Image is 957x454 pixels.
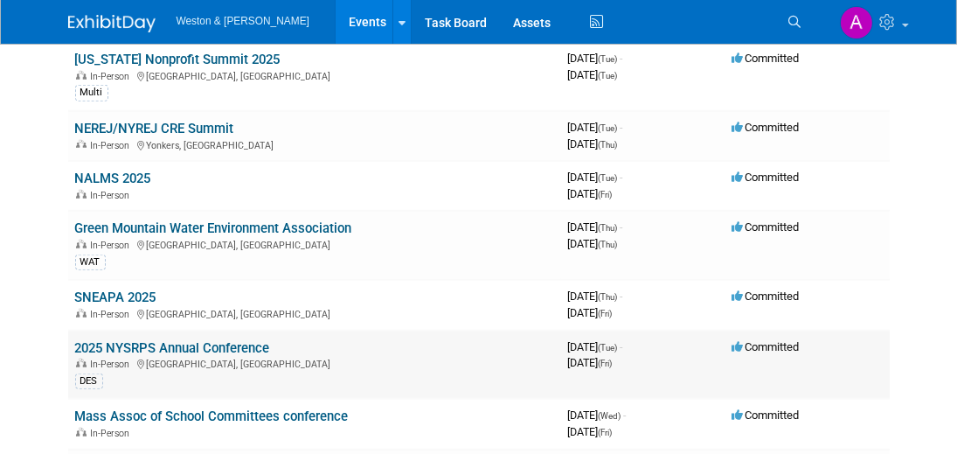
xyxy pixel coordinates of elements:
[621,220,623,234] span: -
[732,52,800,65] span: Committed
[621,121,623,134] span: -
[568,220,623,234] span: [DATE]
[599,240,618,249] span: (Thu)
[732,220,800,234] span: Committed
[75,255,106,270] div: WAT
[75,68,554,82] div: [GEOGRAPHIC_DATA], [GEOGRAPHIC_DATA]
[75,356,554,370] div: [GEOGRAPHIC_DATA], [GEOGRAPHIC_DATA]
[599,292,618,302] span: (Thu)
[75,290,156,305] a: SNEAPA 2025
[75,237,554,251] div: [GEOGRAPHIC_DATA], [GEOGRAPHIC_DATA]
[91,71,135,82] span: In-Person
[75,52,281,67] a: [US_STATE] Nonprofit Summit 2025
[177,15,309,27] span: Weston & [PERSON_NAME]
[568,171,623,184] span: [DATE]
[568,121,623,134] span: [DATE]
[732,409,800,422] span: Committed
[621,52,623,65] span: -
[599,190,613,199] span: (Fri)
[76,240,87,248] img: In-Person Event
[621,171,623,184] span: -
[732,121,800,134] span: Committed
[75,306,554,320] div: [GEOGRAPHIC_DATA], [GEOGRAPHIC_DATA]
[599,173,618,183] span: (Tue)
[75,85,108,101] div: Multi
[599,343,618,353] span: (Tue)
[91,240,135,251] span: In-Person
[76,359,87,367] img: In-Person Event
[599,359,613,368] span: (Fri)
[75,340,270,356] a: 2025 NYSRPS Annual Conference
[568,187,613,200] span: [DATE]
[568,137,618,150] span: [DATE]
[75,409,349,424] a: Mass Assoc of School Committees conference
[621,340,623,353] span: -
[568,409,627,422] span: [DATE]
[568,52,623,65] span: [DATE]
[621,290,623,303] span: -
[568,290,623,303] span: [DATE]
[568,425,613,438] span: [DATE]
[75,121,234,136] a: NEREJ/NYREJ CRE Summit
[599,428,613,437] span: (Fri)
[599,140,618,150] span: (Thu)
[76,190,87,199] img: In-Person Event
[75,374,103,389] div: DES
[840,6,873,39] img: Amy Patton
[75,137,554,151] div: Yonkers, [GEOGRAPHIC_DATA]
[91,309,135,320] span: In-Person
[599,309,613,318] span: (Fri)
[91,140,135,151] span: In-Person
[568,68,618,81] span: [DATE]
[568,356,613,369] span: [DATE]
[91,190,135,201] span: In-Person
[76,428,87,437] img: In-Person Event
[91,359,135,370] span: In-Person
[75,171,151,186] a: NALMS 2025
[568,340,623,353] span: [DATE]
[732,340,800,353] span: Committed
[599,411,621,421] span: (Wed)
[68,15,156,32] img: ExhibitDay
[91,428,135,439] span: In-Person
[732,290,800,303] span: Committed
[624,409,627,422] span: -
[599,54,618,64] span: (Tue)
[568,306,613,319] span: [DATE]
[75,220,352,236] a: Green Mountain Water Environment Association
[76,309,87,318] img: In-Person Event
[732,171,800,184] span: Committed
[76,71,87,80] img: In-Person Event
[76,140,87,149] img: In-Person Event
[568,237,618,250] span: [DATE]
[599,71,618,80] span: (Tue)
[599,123,618,133] span: (Tue)
[599,223,618,233] span: (Thu)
